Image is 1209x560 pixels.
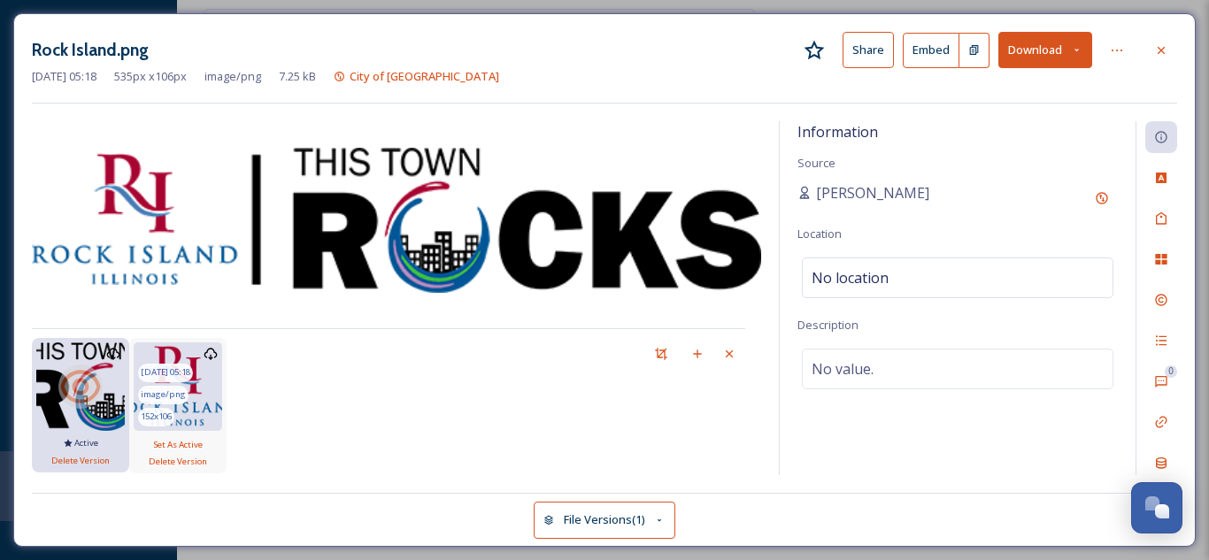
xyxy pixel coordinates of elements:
[1165,365,1177,378] div: 0
[279,68,316,85] span: 7.25 kB
[32,148,761,292] img: Rock%20Island.png
[141,388,186,401] span: image/png
[350,68,499,84] span: City of [GEOGRAPHIC_DATA]
[149,456,207,467] span: Delete Version
[204,68,261,85] span: image/png
[812,358,874,380] span: No value.
[153,439,203,450] span: Set As Active
[797,155,836,171] span: Source
[74,437,98,449] span: Active
[141,366,190,379] span: [DATE] 05:18
[797,226,842,242] span: Location
[141,410,172,423] span: 152 x 106
[114,68,187,85] span: 535 px x 106 px
[903,33,959,68] button: Embed
[32,37,149,63] h3: Rock Island.png
[1131,482,1182,533] button: Open Chat
[816,182,929,203] span: [PERSON_NAME]
[812,267,889,288] span: No location
[534,502,675,538] button: File Versions(1)
[797,317,859,333] span: Description
[843,32,894,68] button: Share
[51,455,110,466] span: Delete Version
[998,32,1092,68] button: Download
[32,68,96,85] span: [DATE] 05:18
[797,122,878,142] span: Information
[134,342,222,431] img: 66abf3f9-7416-45dc-bac9-11d707daeb4d.jpg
